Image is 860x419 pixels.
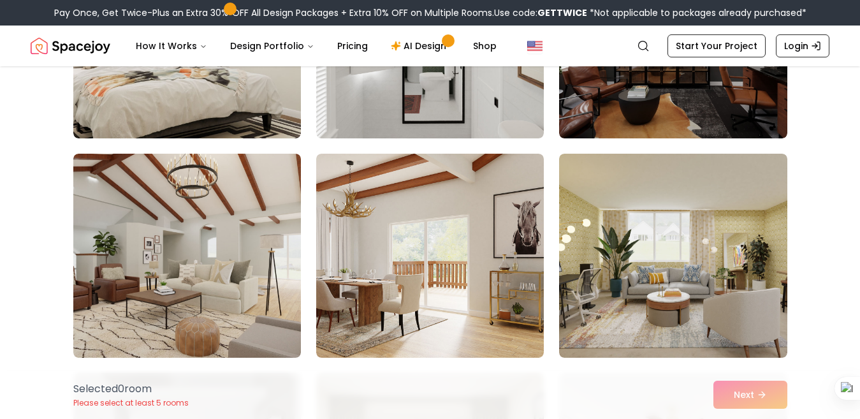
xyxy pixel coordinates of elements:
[537,6,587,19] b: GETTWICE
[463,33,507,59] a: Shop
[587,6,806,19] span: *Not applicable to packages already purchased*
[31,33,110,59] a: Spacejoy
[126,33,217,59] button: How It Works
[31,33,110,59] img: Spacejoy Logo
[776,34,829,57] a: Login
[73,381,189,397] p: Selected 0 room
[527,38,543,54] img: United States
[316,154,544,358] img: Room room-14
[494,6,587,19] span: Use code:
[559,154,787,358] img: Room room-15
[31,26,829,66] nav: Global
[667,34,766,57] a: Start Your Project
[73,398,189,408] p: Please select at least 5 rooms
[126,33,507,59] nav: Main
[327,33,378,59] a: Pricing
[220,33,324,59] button: Design Portfolio
[54,6,806,19] div: Pay Once, Get Twice-Plus an Extra 30% OFF All Design Packages + Extra 10% OFF on Multiple Rooms.
[73,154,301,358] img: Room room-13
[381,33,460,59] a: AI Design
